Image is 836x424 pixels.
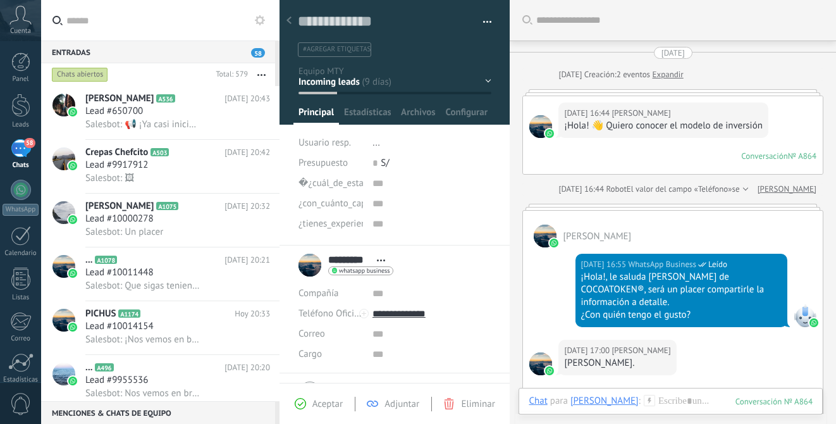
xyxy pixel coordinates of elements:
[85,105,143,118] span: Lead #650700
[581,309,782,321] div: ¿Con quién tengo el gusto?
[550,395,568,408] span: para
[788,151,816,161] div: № A864
[298,173,363,194] div: �¿cuál_de_estas_opciones_describe_mejor_tu_perfil_financiero_actual?�(opción_de_selección_única)
[758,183,816,196] a: [PERSON_NAME]
[85,146,148,159] span: Crepas Chefcito
[118,309,140,318] span: A1174
[211,68,248,81] div: Total: 579
[461,398,495,410] span: Eliminar
[10,27,31,35] span: Cuenta
[628,258,696,271] span: WhatsApp Business
[151,148,169,156] span: A503
[617,68,650,81] span: 2 eventos
[41,86,280,139] a: avataricon[PERSON_NAME]A536[DATE] 20:43Lead #650700Salesbot: 📢 ¡Ya casi iniciamos! Te recordamos ...
[52,67,108,82] div: Chats abiertos
[41,194,280,247] a: avataricon[PERSON_NAME]A1075[DATE] 20:32Lead #10000278Salesbot: Un placer
[298,304,363,324] button: Teléfono Oficina
[68,108,77,116] img: icon
[344,106,391,125] span: Estadísticas
[446,106,488,125] span: Configurar
[581,258,629,271] div: [DATE] 16:55
[558,68,683,81] div: Creación:
[68,323,77,332] img: icon
[298,157,348,169] span: Presupuesto
[85,374,148,387] span: Lead #9955536
[85,387,200,399] span: Salesbot: Nos vemos en breve
[41,301,280,354] a: avatariconPICHUSA1174Hoy 20:33Lead #10014154Salesbot: ¡Nos vemos en breve!
[68,377,77,385] img: icon
[606,184,626,194] span: Robot
[41,247,280,301] a: avataricon...A1078[DATE] 20:21Lead #10011448Salesbot: Que sigas teniendo una excelente noche
[545,366,554,375] img: waba.svg
[156,94,175,103] span: A536
[224,146,270,159] span: [DATE] 20:42
[68,269,77,278] img: icon
[339,268,390,274] span: whatsapp business
[41,140,280,193] a: avatariconCrepas ChefcitoA503[DATE] 20:42Lead #9917912Salesbot: 🖼
[639,395,641,408] span: :
[298,153,363,173] div: Presupuesto
[384,398,419,410] span: Adjuntar
[251,48,265,58] span: 58
[627,183,732,196] span: El valor del campo «Teléfono»
[545,129,554,138] img: waba.svg
[85,226,163,238] span: Salesbot: Un placer
[68,161,77,170] img: icon
[24,138,35,148] span: 58
[570,395,639,406] div: Guillermo
[95,256,117,264] span: A1078
[85,334,200,346] span: Salesbot: ¡Nos vemos en breve!
[794,304,816,327] span: WhatsApp Business
[563,230,631,242] span: Guillermo
[708,258,727,271] span: Leído
[85,92,154,105] span: [PERSON_NAME]
[298,214,363,234] div: ¿tienes_experiencia_previa_en_inversiones?�(opción_de_selección_única)
[735,396,813,407] div: 864
[3,249,39,258] div: Calendario
[85,200,154,213] span: [PERSON_NAME]
[3,376,39,384] div: Estadísticas
[401,106,435,125] span: Archivos
[85,213,154,225] span: Lead #10000278
[68,215,77,224] img: icon
[298,344,363,365] div: Cargo
[534,225,556,247] span: Guillermo
[612,107,670,120] span: Guillermo
[235,308,270,320] span: Hoy 20:33
[298,328,325,340] span: Correo
[550,239,558,247] img: waba.svg
[564,344,612,357] div: [DATE] 17:00
[661,47,685,59] div: [DATE]
[85,320,154,333] span: Lead #10014154
[529,115,552,138] span: Guillermo
[3,204,39,216] div: WhatsApp
[653,68,684,81] a: Expandir
[564,120,762,132] div: ¡Hola! 👋 Quiero conocer el modelo de inversión
[85,280,200,292] span: Salesbot: Que sigas teniendo una excelente noche
[558,183,606,196] div: [DATE] 16:44
[3,75,39,84] div: Panel
[298,349,322,359] span: Cargo
[85,172,134,184] span: Salesbot: 🖼
[298,137,351,149] span: Usuario resp.
[224,361,270,374] span: [DATE] 20:20
[612,344,670,357] span: Guillermo
[529,352,552,375] span: Guillermo
[298,178,710,188] span: �¿cuál_de_estas_opciones_describe_mejor_tu_perfil_financiero_actual?�(opción_de_selección_única)
[298,324,325,344] button: Correo
[372,137,380,149] span: ...
[298,199,623,208] span: ¿con_cuánto_capital_estás_considerando_invertir?�(opción_de_selección_única)
[85,266,154,279] span: Lead #10011448
[156,202,178,210] span: A1075
[224,200,270,213] span: [DATE] 20:32
[298,284,363,304] div: Compañía
[564,357,670,370] div: [PERSON_NAME].
[41,355,280,408] a: avataricon...A496[DATE] 20:20Lead #9955536Salesbot: Nos vemos en breve
[95,363,113,371] span: A496
[3,335,39,343] div: Correo
[85,254,92,266] span: ...
[298,308,364,320] span: Teléfono Oficina
[41,41,275,63] div: Entradas
[381,157,389,169] span: S/
[303,45,371,54] span: #agregar etiquetas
